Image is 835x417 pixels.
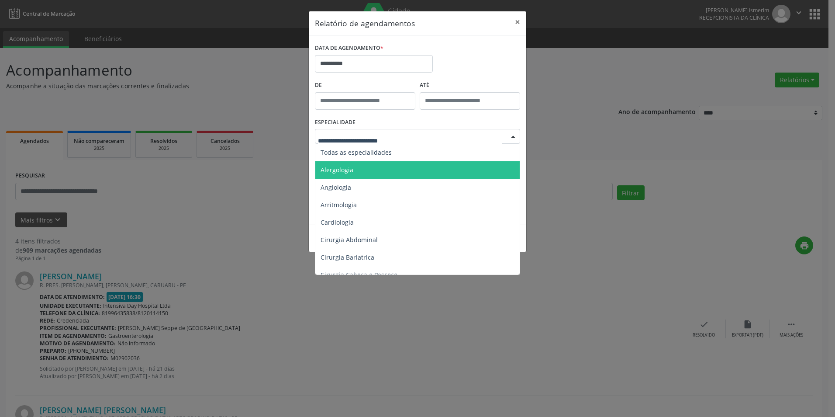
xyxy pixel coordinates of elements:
label: ESPECIALIDADE [315,116,355,129]
span: Cirurgia Bariatrica [321,253,374,261]
h5: Relatório de agendamentos [315,17,415,29]
span: Cirurgia Abdominal [321,236,378,244]
span: Angiologia [321,183,351,191]
label: DATA DE AGENDAMENTO [315,42,383,55]
span: Cardiologia [321,218,354,226]
span: Arritmologia [321,201,357,209]
label: De [315,79,415,92]
button: Close [509,11,526,33]
label: ATÉ [420,79,520,92]
span: Cirurgia Cabeça e Pescoço [321,271,397,279]
span: Alergologia [321,166,353,174]
span: Todas as especialidades [321,148,392,156]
